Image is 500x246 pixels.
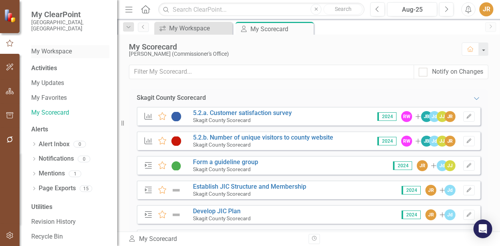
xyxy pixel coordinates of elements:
small: Skagit County Scorecard [193,142,251,148]
button: JR [479,2,493,16]
div: RW [401,111,412,122]
small: Skagit County Scorecard [193,166,251,172]
a: 5.2.b. Number of unique visitors to county website [193,134,333,141]
div: 0 [73,141,86,148]
a: My Favorites [31,94,109,103]
input: Search ClearPoint... [158,3,364,16]
small: Skagit County Scorecard [193,191,251,197]
div: Activities [31,64,109,73]
div: RW [401,136,412,147]
div: Alerts [31,125,109,134]
div: JJ [445,160,455,171]
div: 0 [78,156,90,162]
img: Not Defined [171,186,181,195]
div: JR [417,160,428,171]
div: [PERSON_NAME] (Commissioner's Office) [129,51,454,57]
a: 5.2.a. Customer satisfaction survey [193,109,292,117]
input: Filter My Scorecard... [129,65,414,79]
div: My Scorecard [128,235,303,244]
span: My ClearPoint [31,10,109,19]
span: 2024 [377,137,396,145]
div: JB [421,136,432,147]
a: My Scorecard [31,108,109,117]
div: Open Intercom Messenger [473,219,492,238]
div: JR [425,209,436,220]
div: Notify on Changes [432,67,483,76]
div: My Scorecard [250,24,312,34]
div: Skagit County Scorecard [137,94,206,103]
img: No Information [171,112,181,121]
a: My Workspace [156,23,230,33]
div: JJ [437,111,448,122]
div: Jd [429,111,440,122]
div: Jd [445,209,455,220]
a: Revision History [31,218,109,227]
div: Aug-25 [390,5,434,14]
a: My Workspace [31,47,109,56]
small: Skagit County Scorecard [193,215,251,221]
button: Search [323,4,362,15]
div: 15 [80,185,92,192]
div: JR [445,136,455,147]
a: Establish JIC Structure and Membership [193,183,306,190]
span: Search [335,6,352,12]
small: Skagit County Scorecard [193,117,251,123]
div: My Scorecard [129,42,454,51]
div: JJ [437,136,448,147]
a: Recycle Bin [31,232,109,241]
div: Jd [429,136,440,147]
span: 2024 [402,186,421,195]
span: 2024 [393,161,412,170]
a: Develop JIC Plan [193,207,241,215]
small: [GEOGRAPHIC_DATA], [GEOGRAPHIC_DATA] [31,19,109,32]
div: JR [445,111,455,122]
span: 2024 [402,211,421,219]
a: My Updates [31,79,109,88]
div: Utilities [31,203,109,212]
div: 1 [69,170,81,177]
a: Page Exports [39,184,76,193]
div: JB [421,111,432,122]
div: Jd [437,160,448,171]
div: My Workspace [169,23,230,33]
div: JR [425,185,436,196]
div: Jd [445,185,455,196]
img: On Target [171,161,181,170]
a: Form a guideline group [193,158,258,166]
a: Notifications [39,154,74,163]
a: Alert Inbox [39,140,70,149]
span: 2024 [377,112,396,121]
img: Below Plan [171,136,181,146]
a: Mentions [39,169,65,178]
img: Not Defined [171,210,181,219]
button: Aug-25 [387,2,437,16]
img: ClearPoint Strategy [4,9,18,23]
